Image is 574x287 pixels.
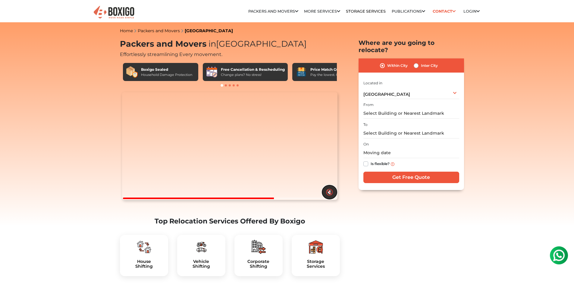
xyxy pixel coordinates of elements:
[125,259,163,269] h5: House Shifting
[93,5,135,20] img: Boxigo
[251,240,266,254] img: boxigo_packers_and_movers_plan
[120,51,222,57] span: Effortlessly streamlining Every movement.
[6,6,18,18] img: whatsapp-icon.svg
[387,62,408,69] label: Within City
[431,7,458,16] a: Contact
[185,28,233,33] a: [GEOGRAPHIC_DATA]
[363,148,459,158] input: Moving date
[239,259,278,269] h5: Corporate Shifting
[182,259,221,269] a: VehicleShifting
[363,92,410,97] span: [GEOGRAPHIC_DATA]
[125,259,163,269] a: HouseShifting
[209,39,216,49] span: in
[296,259,335,269] a: StorageServices
[194,240,209,254] img: boxigo_packers_and_movers_plan
[371,160,390,167] label: Is flexible?
[363,142,369,147] label: On
[126,66,138,78] img: Boxigo Sealed
[463,9,480,14] a: Login
[310,72,356,77] div: Pay the lowest. Guaranteed!
[141,67,192,72] div: Boxigo Sealed
[206,66,218,78] img: Free Cancellation & Rescheduling
[120,28,133,33] a: Home
[363,108,459,119] input: Select Building or Nearest Landmark
[392,9,425,14] a: Publications
[304,9,340,14] a: More services
[421,62,438,69] label: Inter City
[391,162,394,166] img: info
[182,259,221,269] h5: Vehicle Shifting
[137,240,151,254] img: boxigo_packers_and_movers_plan
[138,28,180,33] a: Packers and Movers
[120,39,340,49] h1: Packers and Movers
[122,92,337,200] video: Your browser does not support the video tag.
[310,67,356,72] div: Price Match Guarantee
[248,9,298,14] a: Packers and Movers
[295,66,307,78] img: Price Match Guarantee
[206,39,307,49] span: [GEOGRAPHIC_DATA]
[363,80,382,86] label: Located in
[239,259,278,269] a: CorporateShifting
[322,185,337,199] button: 🔇
[221,67,285,72] div: Free Cancellation & Rescheduling
[296,259,335,269] h5: Storage Services
[309,240,323,254] img: boxigo_packers_and_movers_plan
[141,72,192,77] div: Household Damage Protection
[363,128,459,139] input: Select Building or Nearest Landmark
[221,72,285,77] div: Change plans? No stress!
[363,122,368,127] label: To
[120,217,340,225] h2: Top Relocation Services Offered By Boxigo
[363,172,459,183] input: Get Free Quote
[359,39,464,54] h2: Where are you going to relocate?
[346,9,386,14] a: Storage Services
[363,102,374,108] label: From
